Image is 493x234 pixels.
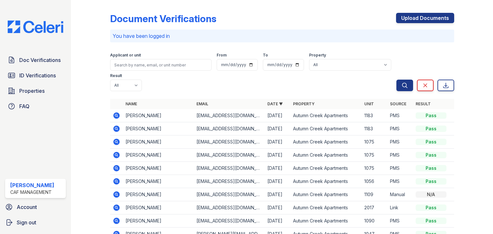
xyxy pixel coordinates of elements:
td: [DATE] [265,201,290,214]
td: [DATE] [265,149,290,162]
div: [PERSON_NAME] [10,181,54,189]
td: PMS [387,135,413,149]
span: Account [17,203,37,211]
span: Doc Verifications [19,56,61,64]
td: [DATE] [265,214,290,228]
a: Property [293,101,315,106]
td: [DATE] [265,109,290,122]
a: Source [390,101,406,106]
td: [EMAIL_ADDRESS][DOMAIN_NAME] [194,109,265,122]
a: Account [3,201,68,213]
td: [PERSON_NAME] [123,109,194,122]
div: Pass [416,139,446,145]
label: From [217,53,227,58]
div: Pass [416,152,446,158]
div: Pass [416,165,446,171]
td: PMS [387,149,413,162]
td: [DATE] [265,162,290,175]
td: 1056 [362,175,387,188]
td: 1109 [362,188,387,201]
td: [EMAIL_ADDRESS][DOMAIN_NAME] [194,162,265,175]
td: PMS [387,162,413,175]
td: [EMAIL_ADDRESS][DOMAIN_NAME] [194,122,265,135]
a: Date ▼ [267,101,283,106]
a: Properties [5,84,66,97]
a: FAQ [5,100,66,113]
div: Document Verifications [110,13,216,24]
td: Link [387,201,413,214]
div: N/A [416,191,446,198]
td: Autumn Creek Apartments [290,109,361,122]
td: Autumn Creek Apartments [290,135,361,149]
span: FAQ [19,102,30,110]
a: Unit [364,101,374,106]
td: 1183 [362,122,387,135]
iframe: chat widget [466,208,487,228]
td: [EMAIL_ADDRESS][DOMAIN_NAME] [194,149,265,162]
td: Autumn Creek Apartments [290,201,361,214]
div: Pass [416,126,446,132]
td: PMS [387,109,413,122]
td: 2017 [362,201,387,214]
td: [EMAIL_ADDRESS][DOMAIN_NAME] [194,201,265,214]
td: [PERSON_NAME] [123,122,194,135]
td: [EMAIL_ADDRESS][DOMAIN_NAME] [194,135,265,149]
div: Pass [416,204,446,211]
td: Autumn Creek Apartments [290,162,361,175]
td: Autumn Creek Apartments [290,149,361,162]
div: Pass [416,178,446,185]
td: 1075 [362,149,387,162]
a: Upload Documents [396,13,454,23]
td: [EMAIL_ADDRESS][DOMAIN_NAME] [194,188,265,201]
td: PMS [387,122,413,135]
td: Autumn Creek Apartments [290,188,361,201]
a: Sign out [3,216,68,229]
td: [DATE] [265,135,290,149]
a: Name [125,101,137,106]
td: [DATE] [265,122,290,135]
label: Result [110,73,122,78]
span: ID Verifications [19,72,56,79]
div: Pass [416,112,446,119]
td: [PERSON_NAME] [123,149,194,162]
img: CE_Logo_Blue-a8612792a0a2168367f1c8372b55b34899dd931a85d93a1a3d3e32e68fde9ad4.png [3,21,68,33]
td: 1075 [362,135,387,149]
a: Email [196,101,208,106]
td: [PERSON_NAME] [123,162,194,175]
label: Property [309,53,326,58]
div: CAF Management [10,189,54,195]
p: You have been logged in [113,32,452,40]
td: 1075 [362,162,387,175]
td: Autumn Creek Apartments [290,175,361,188]
td: PMS [387,214,413,228]
td: [EMAIL_ADDRESS][DOMAIN_NAME] [194,175,265,188]
td: Autumn Creek Apartments [290,122,361,135]
td: [DATE] [265,188,290,201]
label: Applicant or unit [110,53,141,58]
td: PMS [387,175,413,188]
td: [DATE] [265,175,290,188]
td: [PERSON_NAME] [123,135,194,149]
a: ID Verifications [5,69,66,82]
td: [PERSON_NAME] [123,188,194,201]
input: Search by name, email, or unit number [110,59,212,71]
td: Autumn Creek Apartments [290,214,361,228]
td: [PERSON_NAME] [123,175,194,188]
label: To [263,53,268,58]
td: Manual [387,188,413,201]
td: 1090 [362,214,387,228]
div: Pass [416,218,446,224]
td: 1183 [362,109,387,122]
a: Result [416,101,431,106]
td: [PERSON_NAME] [123,214,194,228]
span: Sign out [17,219,36,226]
td: [PERSON_NAME] [123,201,194,214]
a: Doc Verifications [5,54,66,66]
td: [EMAIL_ADDRESS][DOMAIN_NAME] [194,214,265,228]
span: Properties [19,87,45,95]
